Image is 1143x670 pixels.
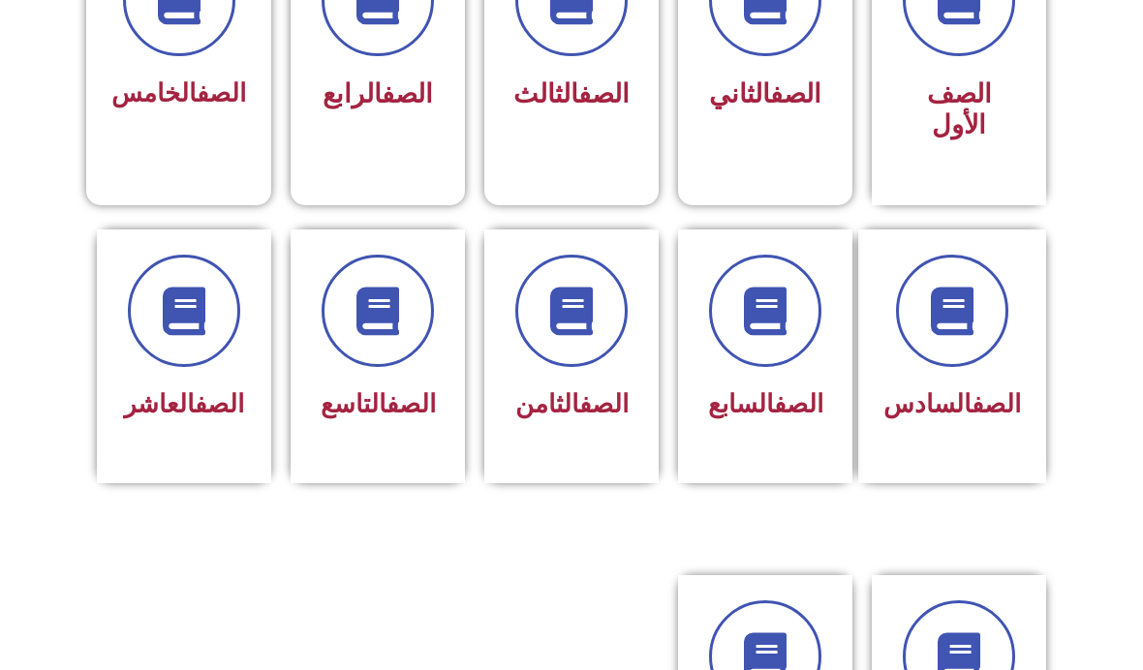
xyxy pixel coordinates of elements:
[124,389,244,418] span: العاشر
[382,78,433,109] a: الصف
[578,78,630,109] a: الصف
[197,78,246,107] a: الصف
[513,78,630,109] span: الثالث
[972,389,1021,418] a: الصف
[774,389,823,418] a: الصف
[883,389,1021,418] span: السادس
[386,389,436,418] a: الصف
[323,78,433,109] span: الرابع
[111,78,246,107] span: الخامس
[321,389,436,418] span: التاسع
[708,389,823,418] span: السابع
[195,389,244,418] a: الصف
[515,389,629,418] span: الثامن
[770,78,821,109] a: الصف
[709,78,821,109] span: الثاني
[927,78,992,140] span: الصف الأول
[579,389,629,418] a: الصف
